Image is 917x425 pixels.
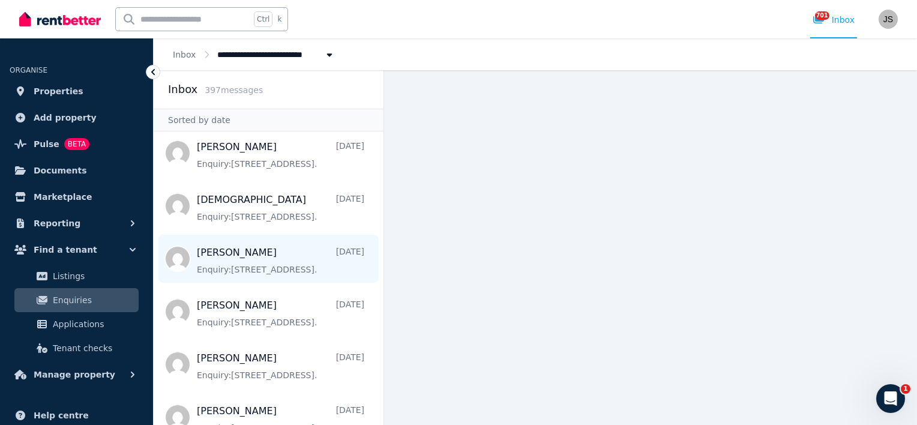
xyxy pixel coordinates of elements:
[14,336,139,360] a: Tenant checks
[168,81,197,98] h2: Inbox
[876,384,905,413] iframe: Intercom live chat
[815,11,829,20] span: 701
[34,408,89,423] span: Help centre
[34,137,59,151] span: Pulse
[34,243,97,257] span: Find a tenant
[197,140,364,170] a: [PERSON_NAME][DATE]Enquiry:[STREET_ADDRESS].
[34,367,115,382] span: Manage property
[879,10,898,29] img: Janette Steele
[14,312,139,336] a: Applications
[197,298,364,328] a: [PERSON_NAME][DATE]Enquiry:[STREET_ADDRESS].
[10,106,143,130] a: Add property
[197,351,364,381] a: [PERSON_NAME][DATE]Enquiry:[STREET_ADDRESS].
[53,317,134,331] span: Applications
[173,50,196,59] a: Inbox
[10,185,143,209] a: Marketplace
[34,190,92,204] span: Marketplace
[901,384,910,394] span: 1
[10,79,143,103] a: Properties
[154,38,355,70] nav: Breadcrumb
[53,341,134,355] span: Tenant checks
[205,85,263,95] span: 397 message s
[10,238,143,262] button: Find a tenant
[154,131,383,425] nav: Message list
[53,269,134,283] span: Listings
[53,293,134,307] span: Enquiries
[34,110,97,125] span: Add property
[254,11,272,27] span: Ctrl
[10,211,143,235] button: Reporting
[10,363,143,387] button: Manage property
[34,216,80,231] span: Reporting
[154,109,383,131] div: Sorted by date
[10,158,143,182] a: Documents
[813,14,855,26] div: Inbox
[10,132,143,156] a: PulseBETA
[10,66,47,74] span: ORGANISE
[34,163,87,178] span: Documents
[277,14,281,24] span: k
[197,246,364,276] a: [PERSON_NAME][DATE]Enquiry:[STREET_ADDRESS].
[197,193,364,223] a: [DEMOGRAPHIC_DATA][DATE]Enquiry:[STREET_ADDRESS].
[19,10,101,28] img: RentBetter
[34,84,83,98] span: Properties
[64,138,89,150] span: BETA
[14,264,139,288] a: Listings
[14,288,139,312] a: Enquiries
